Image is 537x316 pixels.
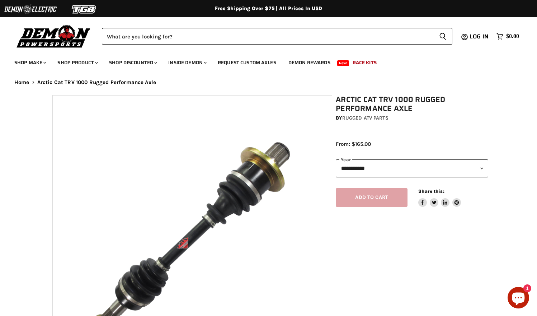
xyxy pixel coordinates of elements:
[14,79,29,85] a: Home
[466,33,493,40] a: Log in
[52,55,102,70] a: Shop Product
[104,55,161,70] a: Shop Discounted
[347,55,382,70] a: Race Kits
[14,23,93,49] img: Demon Powersports
[336,114,488,122] div: by
[163,55,211,70] a: Inside Demon
[57,3,111,16] img: TGB Logo 2
[433,28,452,45] button: Search
[283,55,336,70] a: Demon Rewards
[505,287,531,310] inbox-online-store-chat: Shopify online store chat
[493,31,523,42] a: $0.00
[506,33,519,40] span: $0.00
[337,60,349,66] span: New!
[336,95,488,113] h1: Arctic Cat TRV 1000 Rugged Performance Axle
[336,159,488,177] select: year
[336,141,371,147] span: From: $165.00
[9,52,517,70] ul: Main menu
[342,115,388,121] a: Rugged ATV Parts
[418,189,444,194] span: Share this:
[9,55,51,70] a: Shop Make
[37,79,156,85] span: Arctic Cat TRV 1000 Rugged Performance Axle
[102,28,452,45] form: Product
[470,32,489,41] span: Log in
[4,3,57,16] img: Demon Electric Logo 2
[102,28,433,45] input: Search
[418,188,461,207] aside: Share this:
[212,55,282,70] a: Request Custom Axles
